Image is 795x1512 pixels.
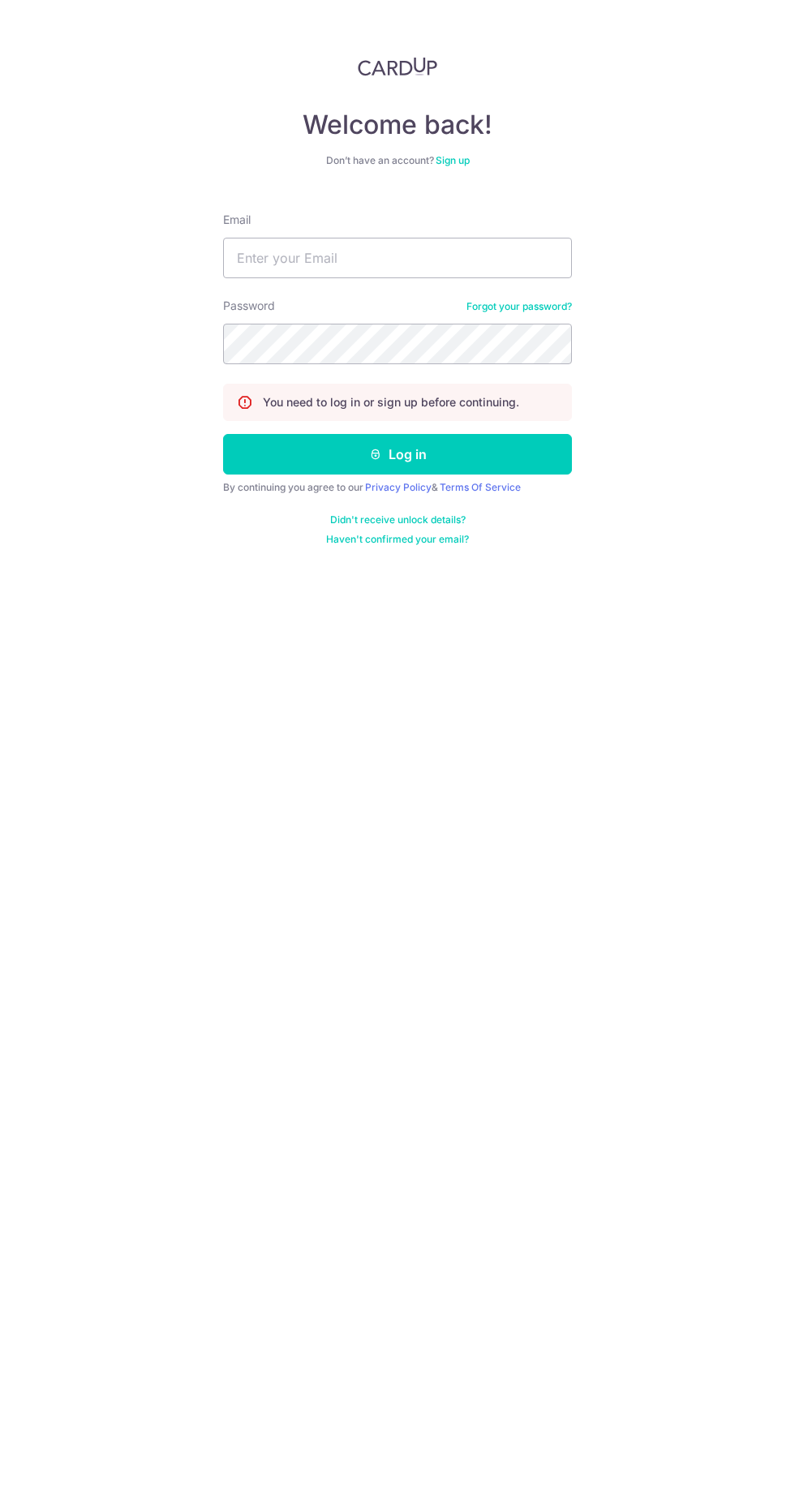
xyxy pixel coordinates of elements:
[436,154,470,166] a: Sign up
[440,481,521,493] a: Terms Of Service
[223,109,572,141] h4: Welcome back!
[326,533,469,546] a: Haven't confirmed your email?
[223,481,572,494] div: By continuing you agree to our &
[330,513,466,526] a: Didn't receive unlock details?
[263,394,519,410] p: You need to log in or sign up before continuing.
[223,154,572,167] div: Don’t have an account?
[223,238,572,278] input: Enter your Email
[223,212,251,228] label: Email
[223,298,275,314] label: Password
[358,57,437,76] img: CardUp Logo
[365,481,432,493] a: Privacy Policy
[223,434,572,475] button: Log in
[466,300,572,313] a: Forgot your password?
